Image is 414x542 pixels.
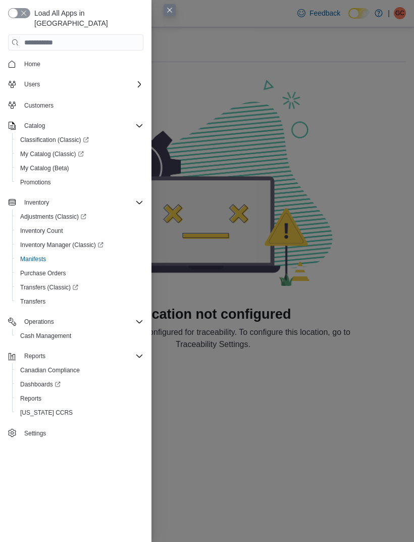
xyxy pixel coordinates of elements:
span: Settings [24,429,46,437]
span: Promotions [20,178,51,186]
span: Inventory Count [20,227,63,235]
span: Settings [20,427,143,439]
span: Home [24,60,40,68]
a: Transfers [16,295,49,308]
span: Reports [16,392,143,405]
span: Dashboards [16,378,143,390]
a: Classification (Classic) [12,133,147,147]
nav: Complex example [8,53,143,442]
span: Transfers (Classic) [20,283,78,291]
span: Inventory Manager (Classic) [16,239,143,251]
a: Inventory Manager (Classic) [12,238,147,252]
span: Manifests [20,255,46,263]
span: Adjustments (Classic) [16,211,143,223]
a: Inventory Manager (Classic) [16,239,108,251]
button: Customers [4,97,147,112]
button: Settings [4,426,147,440]
span: Catalog [20,120,143,132]
span: Manifests [16,253,143,265]
button: [US_STATE] CCRS [12,406,147,420]
button: Users [20,78,44,90]
span: My Catalog (Beta) [16,162,143,174]
span: Cash Management [16,330,143,342]
a: My Catalog (Classic) [12,147,147,161]
span: Canadian Compliance [20,366,80,374]
a: My Catalog (Classic) [16,148,88,160]
span: Dashboards [20,380,61,388]
span: My Catalog (Classic) [20,150,84,158]
span: Classification (Classic) [16,134,143,146]
span: Transfers [16,295,143,308]
a: Cash Management [16,330,75,342]
button: Home [4,57,147,71]
span: Users [24,80,40,88]
button: Inventory Count [12,224,147,238]
span: Home [20,58,143,70]
button: Purchase Orders [12,266,147,280]
span: Reports [24,352,45,360]
button: Reports [20,350,49,362]
span: Users [20,78,143,90]
button: Reports [12,391,147,406]
button: Cash Management [12,329,147,343]
a: Inventory Count [16,225,67,237]
a: Transfers (Classic) [16,281,82,293]
span: Classification (Classic) [20,136,89,144]
span: Adjustments (Classic) [20,213,86,221]
span: Operations [24,318,54,326]
a: [US_STATE] CCRS [16,407,77,419]
a: Classification (Classic) [16,134,93,146]
span: Transfers (Classic) [16,281,143,293]
span: Inventory [24,199,49,207]
span: Customers [24,102,54,110]
span: Purchase Orders [20,269,66,277]
span: Purchase Orders [16,267,143,279]
a: Transfers (Classic) [12,280,147,294]
a: Dashboards [16,378,65,390]
button: Reports [4,349,147,363]
span: Operations [20,316,143,328]
a: Home [20,58,44,70]
span: [US_STATE] CCRS [20,409,73,417]
span: My Catalog (Classic) [16,148,143,160]
span: Reports [20,350,143,362]
span: Transfers [20,298,45,306]
a: Adjustments (Classic) [12,210,147,224]
button: Canadian Compliance [12,363,147,377]
a: Manifests [16,253,50,265]
span: Reports [20,395,41,403]
span: My Catalog (Beta) [20,164,69,172]
a: Customers [20,100,58,112]
span: Load All Apps in [GEOGRAPHIC_DATA] [30,8,143,28]
button: Catalog [4,119,147,133]
span: Customers [20,98,143,111]
button: Close this dialog [164,4,176,16]
span: Washington CCRS [16,407,143,419]
a: Reports [16,392,45,405]
button: My Catalog (Beta) [12,161,147,175]
button: Manifests [12,252,147,266]
span: Catalog [24,122,45,130]
a: Settings [20,427,50,439]
span: Inventory Count [16,225,143,237]
button: Transfers [12,294,147,309]
span: Inventory Manager (Classic) [20,241,103,249]
button: Inventory [4,195,147,210]
span: Canadian Compliance [16,364,143,376]
span: Inventory [20,196,143,209]
span: Promotions [16,176,143,188]
a: Adjustments (Classic) [16,211,90,223]
button: Users [4,77,147,91]
a: Canadian Compliance [16,364,84,376]
button: Operations [20,316,58,328]
button: Inventory [20,196,53,209]
button: Operations [4,315,147,329]
button: Catalog [20,120,49,132]
a: Promotions [16,176,55,188]
span: Cash Management [20,332,71,340]
button: Promotions [12,175,147,189]
a: Dashboards [12,377,147,391]
a: Purchase Orders [16,267,70,279]
a: My Catalog (Beta) [16,162,73,174]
